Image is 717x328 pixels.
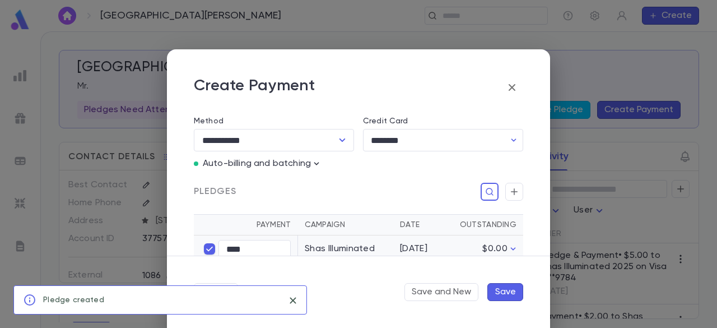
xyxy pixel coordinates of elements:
td: $0.00 [449,235,523,274]
span: Pledges [194,186,236,197]
td: Shas Illuminated 2025 [298,235,393,274]
button: Save and New [404,283,478,301]
label: Method [194,117,224,126]
div: [DATE] [400,243,443,255]
th: Date [393,215,449,235]
button: Cancel [194,283,238,301]
th: Outstanding [449,215,523,235]
th: Payment [194,215,298,235]
th: Campaign [298,215,393,235]
p: Auto-billing and batching [203,158,311,169]
p: Create Payment [194,76,315,99]
label: Credit Card [363,117,408,126]
button: Open [334,132,350,148]
button: Save [487,283,523,301]
button: close [284,292,302,309]
div: Pledge created [43,289,104,311]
